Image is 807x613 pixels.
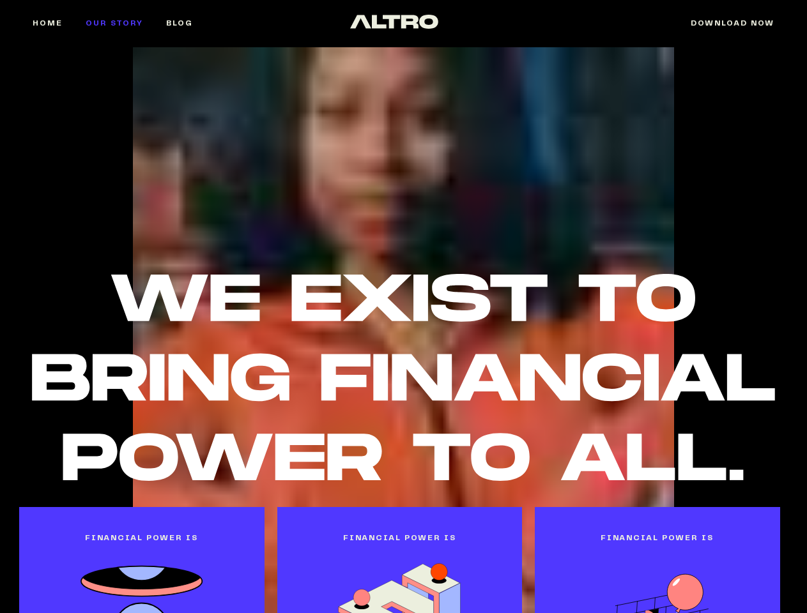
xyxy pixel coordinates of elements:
[601,533,714,544] div: FINANCIAL POWER IS
[32,274,775,481] img: We exist to bring financial power to all
[343,533,456,544] div: FINANCIAL POWER IS
[85,533,198,544] div: FINANCIAL POWER IS
[350,15,438,29] img: logo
